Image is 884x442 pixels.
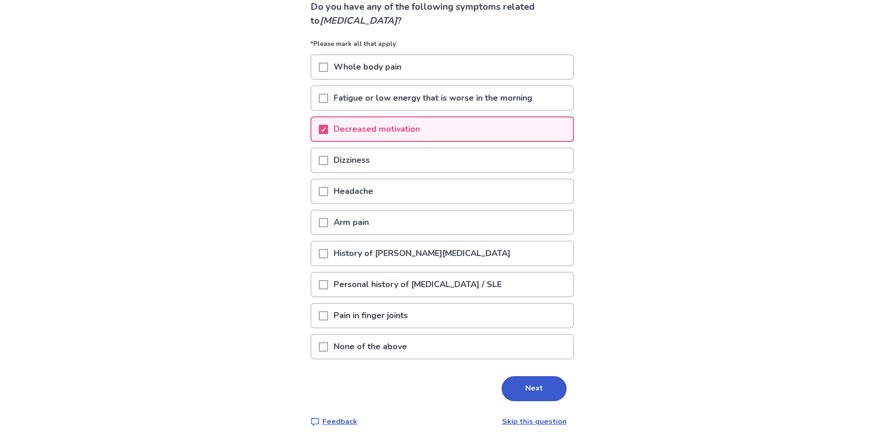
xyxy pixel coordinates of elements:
p: History of [PERSON_NAME][MEDICAL_DATA] [328,242,516,265]
p: Dizziness [328,148,375,172]
button: Next [502,376,567,401]
i: [MEDICAL_DATA] [320,14,397,27]
p: Whole body pain [328,55,407,79]
p: Decreased motivation [328,117,426,141]
p: None of the above [328,335,413,359]
p: Fatigue or low energy that is worse in the morning [328,86,538,110]
a: Skip this question [502,416,567,427]
p: Pain in finger joints [328,304,413,327]
p: Feedback [323,416,357,427]
a: Feedback [310,416,357,427]
p: Arm pain [328,211,374,234]
p: Headache [328,179,379,203]
p: *Please mark all that apply [310,39,574,54]
p: Personal history of [MEDICAL_DATA] / SLE [328,273,507,296]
